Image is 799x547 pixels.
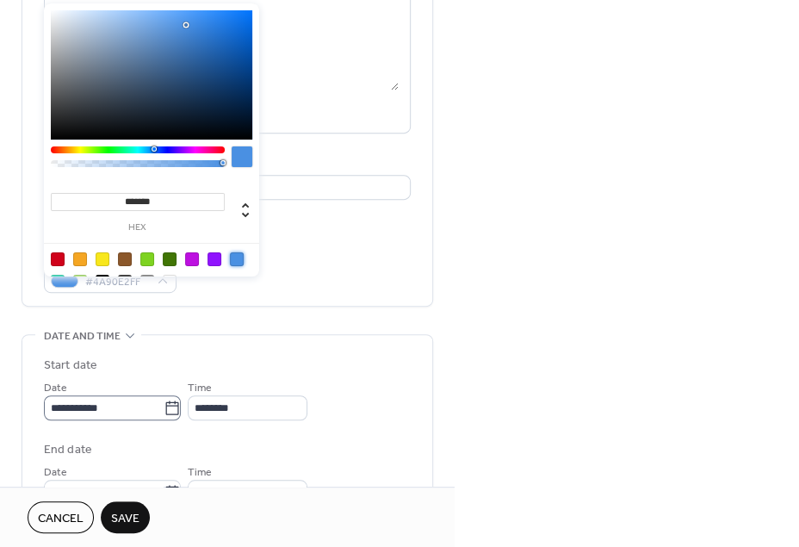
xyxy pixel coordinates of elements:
[28,501,94,533] button: Cancel
[101,501,150,533] button: Save
[51,275,65,289] div: #50E3C2
[118,252,132,266] div: #8B572A
[73,252,87,266] div: #F5A623
[73,275,87,289] div: #B8E986
[140,252,154,266] div: #7ED321
[188,463,212,482] span: Time
[85,273,149,291] span: #4A90E2FF
[38,510,84,528] span: Cancel
[207,252,221,266] div: #9013FE
[44,463,67,482] span: Date
[44,441,92,459] div: End date
[96,275,109,289] div: #000000
[163,252,177,266] div: #417505
[51,223,225,233] label: hex
[44,327,121,345] span: Date and time
[140,275,154,289] div: #9B9B9B
[163,275,177,289] div: #FFFFFF
[44,379,67,397] span: Date
[230,252,244,266] div: #4A90E2
[44,357,97,375] div: Start date
[188,379,212,397] span: Time
[185,252,199,266] div: #BD10E0
[51,252,65,266] div: #D0021B
[96,252,109,266] div: #F8E71C
[118,275,132,289] div: #4A4A4A
[111,510,139,528] span: Save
